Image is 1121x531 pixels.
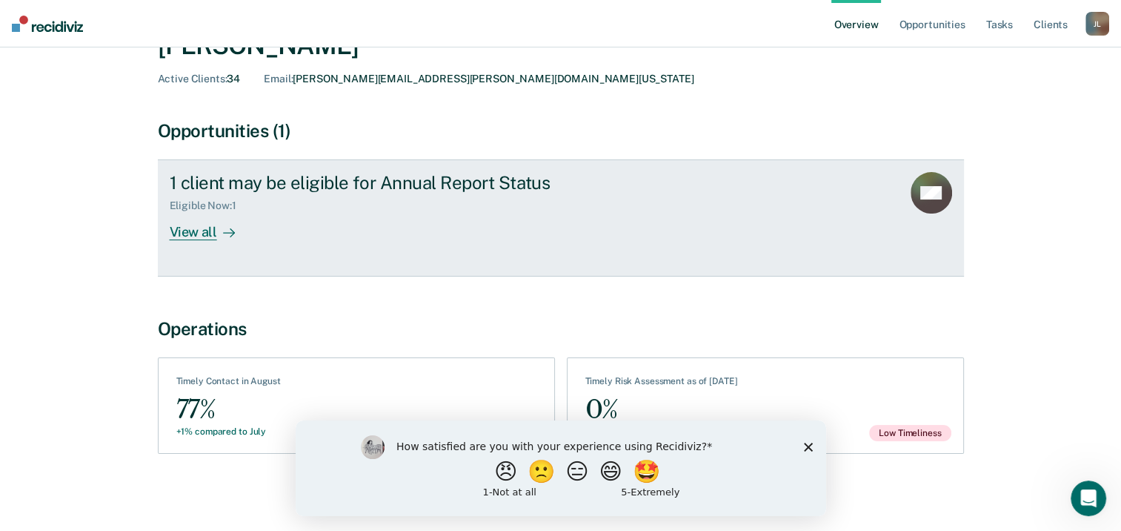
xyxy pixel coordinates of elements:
[158,73,241,85] div: 34
[1071,481,1106,516] iframe: Intercom live chat
[170,172,690,194] div: 1 client may be eligible for Annual Report Status
[264,73,693,85] div: [PERSON_NAME][EMAIL_ADDRESS][PERSON_NAME][DOMAIN_NAME][US_STATE]
[1085,12,1109,36] button: JL
[158,318,964,340] div: Operations
[1085,12,1109,36] div: J L
[158,120,964,142] div: Opportunities (1)
[264,73,293,85] span: Email :
[170,212,253,241] div: View all
[296,420,826,516] iframe: Survey by Kim from Recidiviz
[176,393,281,426] div: 77%
[158,159,964,277] a: 1 client may be eligible for Annual Report StatusEligible Now:1View all
[869,425,951,441] span: Low Timeliness
[176,376,281,392] div: Timely Contact in August
[12,16,83,32] img: Recidiviz
[170,199,248,212] div: Eligible Now : 1
[176,426,281,437] div: +1% compared to July
[585,393,738,426] div: 0%
[585,376,738,392] div: Timely Risk Assessment as of [DATE]
[158,73,227,85] span: Active Clients :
